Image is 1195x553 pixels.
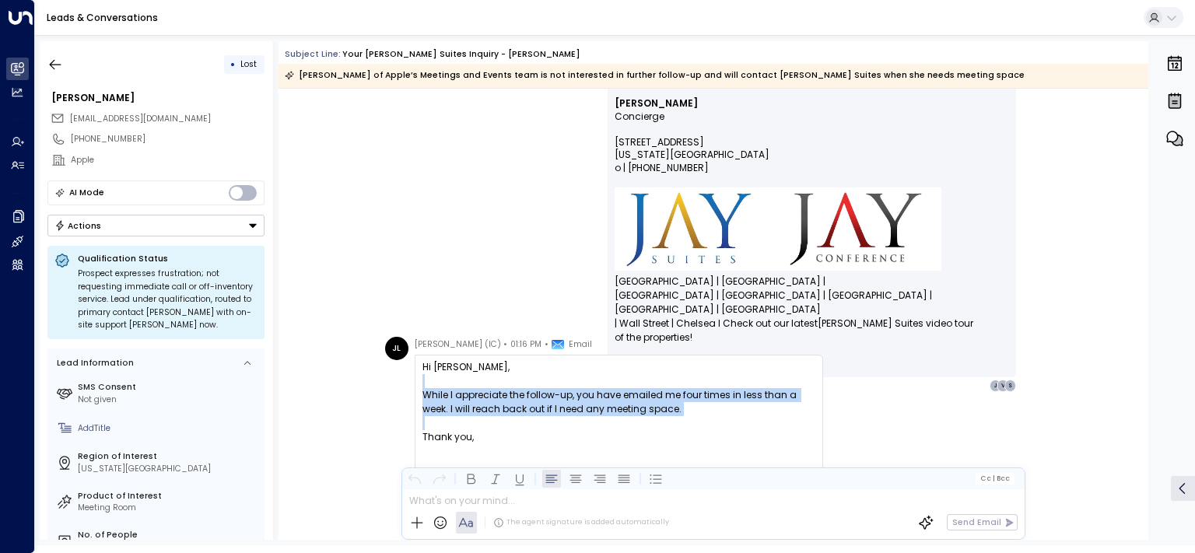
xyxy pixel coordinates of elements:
[992,474,994,482] span: |
[415,337,501,352] span: [PERSON_NAME] (IC)
[78,253,258,264] p: Qualification Status
[78,490,260,502] label: Product of Interest
[615,149,769,162] span: [US_STATE][GEOGRAPHIC_DATA]
[615,162,709,175] span: o | [PHONE_NUMBER]
[78,268,258,332] div: Prospect expresses frustration; not requesting immediate call or off-inventory service. Lead unde...
[78,394,260,406] div: Not given
[503,337,507,352] span: •
[240,58,257,70] span: Lost
[422,430,815,444] div: Thank you,
[615,97,698,110] span: [PERSON_NAME]
[545,337,548,352] span: •
[493,517,669,528] div: The agent signature is added automatically
[70,113,211,124] span: [EMAIL_ADDRESS][DOMAIN_NAME]
[78,450,260,463] label: Region of Interest
[285,48,341,60] span: Subject Line:
[285,68,1025,83] div: [PERSON_NAME] of Apple’s Meetings and Events team is not interested in further follow-up and will...
[429,469,448,488] button: Redo
[980,474,1010,482] span: Cc Bcc
[976,473,1015,484] button: Cc|Bcc
[78,502,260,514] div: Meeting Room
[385,337,408,360] div: JL
[615,136,704,149] span: [STREET_ADDRESS]
[53,357,134,369] div: Lead Information
[70,113,211,125] span: jen_lehman@apple.com
[615,317,818,331] span: | Wall Street | Chelsea I Check out our latest
[422,388,815,416] div: While I appreciate the follow-up, you have emailed me four times in less than a week. I will reac...
[47,11,158,24] a: Leads & Conversations
[615,97,1009,345] div: Signature
[818,317,973,331] a: [PERSON_NAME] Suites video tour
[78,381,260,394] label: SMS Consent
[615,187,941,271] img: https://www.jaysuites.com/
[78,529,260,541] label: No. of People
[47,215,265,236] button: Actions
[71,154,265,166] div: Apple
[54,220,102,231] div: Actions
[71,133,265,145] div: [PHONE_NUMBER]
[405,469,424,488] button: Undo
[78,463,260,475] div: [US_STATE][GEOGRAPHIC_DATA]
[615,275,1009,317] span: [GEOGRAPHIC_DATA] | [GEOGRAPHIC_DATA] | [GEOGRAPHIC_DATA] | [GEOGRAPHIC_DATA] | [GEOGRAPHIC_DATA]...
[342,48,580,61] div: Your [PERSON_NAME] Suites Inquiry - [PERSON_NAME]
[78,422,260,435] div: AddTitle
[230,54,236,75] div: •
[69,185,104,201] div: AI Mode
[569,337,592,352] span: Email
[510,337,541,352] span: 01:16 PM
[51,91,265,105] div: [PERSON_NAME]
[47,215,265,236] div: Button group with a nested menu
[615,110,664,124] span: Concierge
[615,331,692,345] span: of the properties!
